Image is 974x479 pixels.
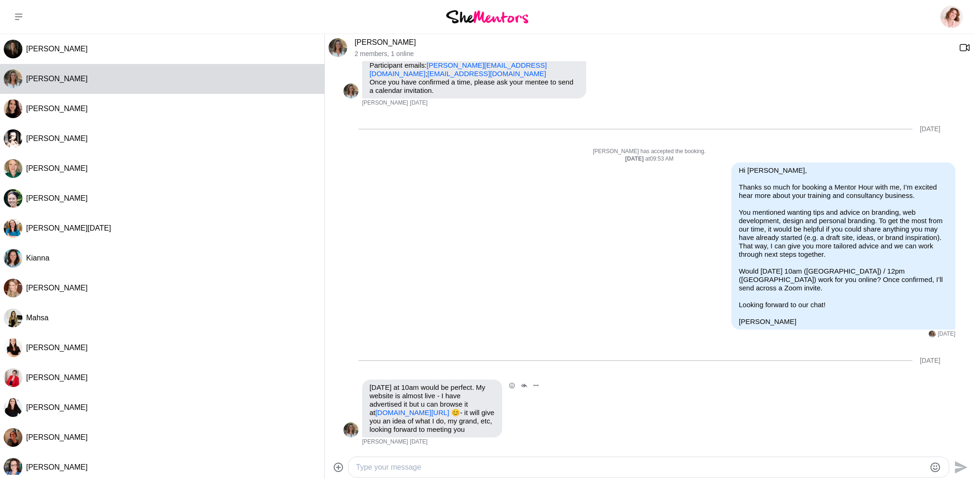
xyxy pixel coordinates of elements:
div: Danica [4,129,22,148]
p: You mentioned wanting tips and advice on branding, web development, design and personal branding.... [739,208,948,259]
textarea: Type your message [356,462,925,472]
div: Marisse van den Berg [4,40,22,58]
span: [PERSON_NAME] [26,105,88,113]
div: Alicia Visser [929,331,936,338]
span: [PERSON_NAME] [26,344,88,352]
a: [PERSON_NAME] [355,38,416,46]
span: [PERSON_NAME] [26,194,88,202]
img: A [4,70,22,88]
p: Once you have confirmed a time, please ask your mentee to send a calendar invitation. [370,78,579,95]
img: M [4,428,22,447]
img: J [4,219,22,238]
img: A [4,458,22,477]
span: Mahsa [26,314,49,322]
img: D [4,129,22,148]
div: Alicia Visser [4,70,22,88]
img: R [4,189,22,208]
a: [EMAIL_ADDRESS][DOMAIN_NAME] [427,70,546,77]
span: [PERSON_NAME] [26,433,88,441]
img: She Mentors Logo [446,10,528,23]
strong: [DATE] [625,155,645,162]
span: [PERSON_NAME] [26,134,88,142]
p: Would [DATE] 10am ([GEOGRAPHIC_DATA]) / 12pm ([GEOGRAPHIC_DATA]) work for you online? Once confir... [739,267,948,292]
img: N [4,398,22,417]
p: 2 members , 1 online [355,50,952,58]
div: Kat Milner [4,368,22,387]
div: Philippa Sutherland [4,279,22,297]
a: [DOMAIN_NAME][URL] [375,409,449,416]
span: [PERSON_NAME] [362,438,408,446]
span: [PERSON_NAME] [26,373,88,381]
div: Kianna [4,249,22,268]
div: Ali Adey [4,99,22,118]
span: [PERSON_NAME][DATE] [26,224,111,232]
span: Kianna [26,254,49,262]
p: [PERSON_NAME] has accepted the booking. [343,148,955,155]
p: Thanks so much for booking a Mentor Hour with me, I’m excited hear more about your training and c... [739,183,948,200]
img: A [929,331,936,338]
div: Angela Simon [4,458,22,477]
div: Mahsa [4,309,22,327]
button: Open Message Actions Menu [530,380,542,392]
div: Stephanie Sullivan [4,159,22,178]
div: at 09:53 AM [343,155,955,163]
div: Jennifer Natale [4,219,22,238]
img: A [343,84,358,99]
span: [PERSON_NAME] [26,75,88,83]
div: [DATE] [920,125,940,133]
div: Roselynn Unson [4,189,22,208]
span: [PERSON_NAME] [26,164,88,172]
button: Open Thread [518,380,530,392]
button: Emoji picker [930,462,941,473]
span: 😊 [451,409,460,416]
img: A [4,99,22,118]
img: P [4,279,22,297]
div: Catherine Poffe [4,338,22,357]
span: [PERSON_NAME] [26,284,88,292]
img: K [4,368,22,387]
img: S [4,159,22,178]
p: [PERSON_NAME] [739,317,948,326]
div: Alicia Visser [343,423,358,437]
button: Open Reaction Selector [506,380,518,392]
span: [PERSON_NAME] [26,463,88,471]
div: Alicia Visser [329,38,347,57]
p: Hi [PERSON_NAME], [739,166,948,175]
div: Alicia Visser [343,84,358,99]
span: [PERSON_NAME] [26,403,88,411]
div: [DATE] [920,357,940,365]
img: Amanda Greenman [940,6,963,28]
span: [PERSON_NAME] [26,45,88,53]
img: M [4,309,22,327]
img: M [4,40,22,58]
img: K [4,249,22,268]
time: 2025-09-30T02:14:05.347Z [410,99,427,107]
a: [PERSON_NAME][EMAIL_ADDRESS][DOMAIN_NAME] [370,61,547,77]
time: 2025-10-01T23:54:38.429Z [938,331,955,338]
img: C [4,338,22,357]
img: A [329,38,347,57]
p: Looking forward to our chat! [739,301,948,309]
div: Mags Sheridan [4,428,22,447]
button: Send [949,457,970,478]
span: [PERSON_NAME] [362,99,408,107]
p: [DATE] at 10am would be perfect. My website is almost live - I have advertised it but u can brows... [370,383,495,434]
img: A [343,423,358,437]
time: 2025-10-03T00:00:26.995Z [410,438,427,446]
div: Natalie Kidcaff [4,398,22,417]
